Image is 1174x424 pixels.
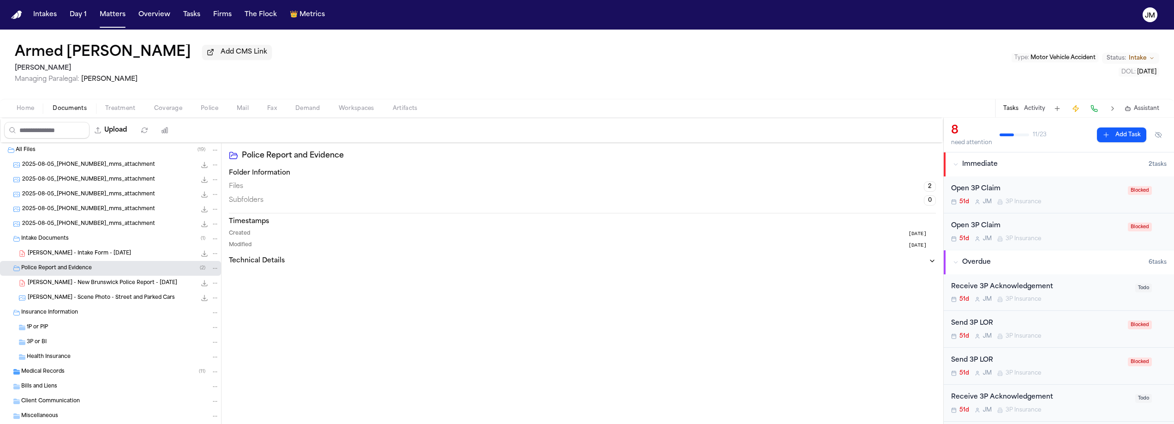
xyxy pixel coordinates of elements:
[27,339,47,346] span: 3P or BI
[1069,102,1082,115] button: Create Immediate Task
[1006,198,1041,206] span: 3P Insurance
[229,196,264,205] span: Subfolders
[30,6,60,23] button: Intakes
[1006,235,1041,242] span: 3P Insurance
[1097,127,1146,142] button: Add Task
[983,333,992,340] span: J M
[53,105,87,112] span: Documents
[1150,127,1167,142] button: Hide completed tasks (⌘⇧H)
[200,249,209,258] button: Download A. Barkley - Intake Form - 8.1.25
[1006,406,1041,414] span: 3P Insurance
[11,11,22,19] a: Home
[1033,131,1047,139] span: 11 / 23
[299,10,325,19] span: Metrics
[1119,67,1159,77] button: Edit DOL: 2025-07-28
[951,392,1130,403] div: Receive 3P Acknowledgement
[1135,394,1152,403] span: Todo
[286,6,329,23] button: crownMetrics
[944,385,1174,422] div: Open task: Receive 3P Acknowledgement
[229,169,936,178] h3: Folder Information
[951,221,1122,231] div: Open 3P Claim
[28,279,177,287] span: [PERSON_NAME] - New Brunswick Police Report - [DATE]
[229,242,252,249] span: Modified
[66,6,90,23] button: Day 1
[21,368,65,376] span: Medical Records
[200,205,209,214] button: Download 2025-08-05_201-407-2327_mms_attachment
[1125,105,1159,112] button: Assistant
[105,105,136,112] span: Treatment
[21,235,69,243] span: Intake Documents
[1121,69,1136,75] span: DOL :
[22,206,155,213] span: 2025-08-05_[PHONE_NUMBER]_mms_attachment
[200,190,209,199] button: Download 2025-08-05_201-407-2327_mms_attachment
[1024,105,1045,112] button: Activity
[16,146,36,154] span: All Files
[944,250,1174,274] button: Overdue6tasks
[210,6,235,23] button: Firms
[135,6,174,23] a: Overview
[81,76,138,83] span: [PERSON_NAME]
[1012,53,1098,62] button: Edit Type: Motor Vehicle Accident
[267,105,277,112] span: Fax
[983,369,992,377] span: J M
[944,213,1174,250] div: Open task: Open 3P Claim
[959,198,969,206] span: 51d
[951,139,992,146] div: need attention
[959,369,969,377] span: 51d
[944,348,1174,385] div: Open task: Send 3P LOR
[200,175,209,184] button: Download 2025-08-05_201-407-2327_mms_attachment
[1129,55,1146,62] span: Intake
[180,6,204,23] button: Tasks
[154,105,182,112] span: Coverage
[908,230,936,238] button: [DATE]
[290,10,298,19] span: crown
[21,412,58,420] span: Miscellaneous
[198,147,205,152] span: ( 19 )
[11,11,22,19] img: Finch Logo
[200,219,209,229] button: Download 2025-08-05_201-407-2327_mms_attachment
[22,176,155,184] span: 2025-08-05_[PHONE_NUMBER]_mms_attachment
[1134,105,1159,112] span: Assistant
[1014,55,1029,61] span: Type :
[22,191,155,199] span: 2025-08-05_[PHONE_NUMBER]_mms_attachment
[908,242,936,249] button: [DATE]
[229,182,243,191] span: Files
[959,296,969,303] span: 51d
[96,6,129,23] a: Matters
[951,184,1122,194] div: Open 3P Claim
[1137,69,1156,75] span: [DATE]
[1145,12,1155,19] text: JM
[15,76,79,83] span: Managing Paralegal:
[962,258,991,267] span: Overdue
[21,309,78,317] span: Insurance Information
[944,311,1174,348] div: Open task: Send 3P LOR
[924,182,936,192] span: 2
[200,293,209,303] button: Download A. Barkley - Scene Photo - Street and Parked Cars
[951,282,1130,292] div: Receive 3P Acknowledgement
[983,235,992,242] span: J M
[959,235,969,242] span: 51d
[229,230,250,238] span: Created
[983,296,992,303] span: J M
[1088,102,1101,115] button: Make a Call
[959,333,969,340] span: 51d
[1003,105,1018,112] button: Tasks
[951,318,1122,329] div: Send 3P LOR
[983,198,992,206] span: J M
[1149,259,1167,266] span: 6 task s
[295,105,320,112] span: Demand
[15,63,272,74] h2: [PERSON_NAME]
[1135,284,1152,292] span: Todo
[944,274,1174,311] div: Open task: Receive 3P Acknowledgement
[908,230,927,238] span: [DATE]
[944,176,1174,213] div: Open task: Open 3P Claim
[229,256,936,266] button: Technical Details
[1107,55,1126,62] span: Status:
[202,45,272,60] button: Add CMS Link
[393,105,418,112] span: Artifacts
[1102,53,1159,64] button: Change status from Intake
[200,160,209,170] button: Download 2025-08-05_201-407-2327_mms_attachment
[983,406,992,414] span: J M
